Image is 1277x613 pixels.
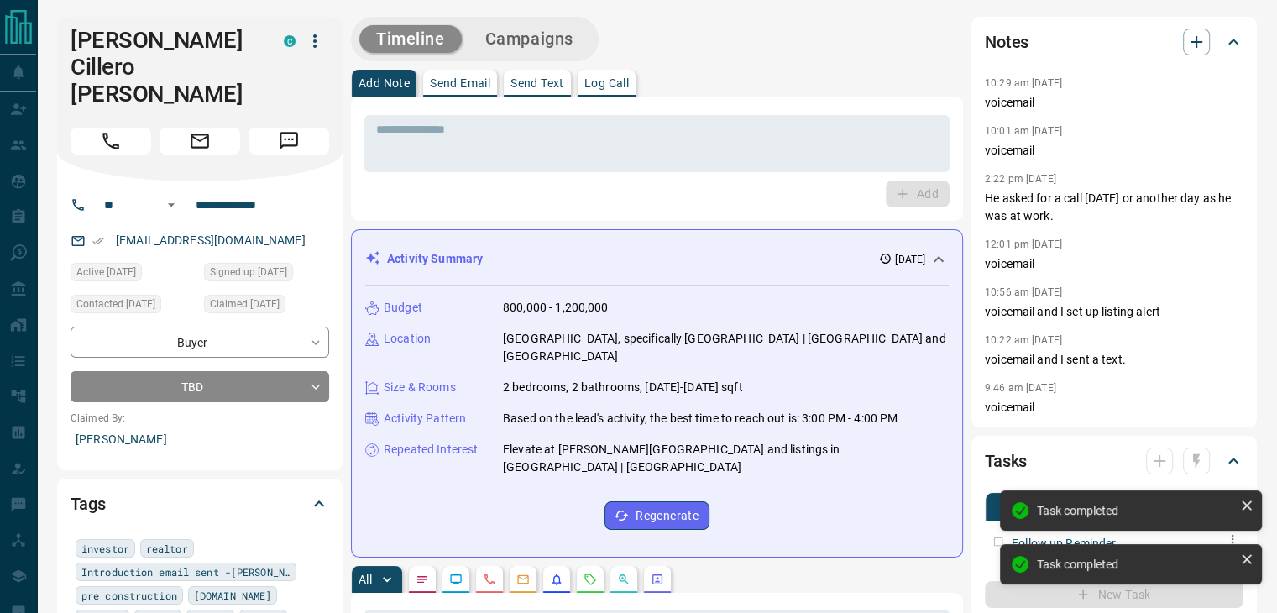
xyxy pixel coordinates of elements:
[71,371,329,402] div: TBD
[387,250,483,268] p: Activity Summary
[365,244,949,275] div: Activity Summary[DATE]
[416,573,429,586] svg: Notes
[985,190,1243,225] p: He asked for a call [DATE] or another day as he was at work.
[449,573,463,586] svg: Lead Browsing Activity
[71,263,196,286] div: Thu Jul 03 2025
[359,25,462,53] button: Timeline
[384,410,466,427] p: Activity Pattern
[71,27,259,107] h1: [PERSON_NAME] Cillero [PERSON_NAME]
[81,563,290,580] span: Introduction email sent -[PERSON_NAME]
[985,441,1243,481] div: Tasks
[384,299,422,317] p: Budget
[81,540,129,557] span: investor
[503,330,949,365] p: [GEOGRAPHIC_DATA], specifically [GEOGRAPHIC_DATA] | [GEOGRAPHIC_DATA] and [GEOGRAPHIC_DATA]
[985,238,1062,250] p: 12:01 pm [DATE]
[146,540,188,557] span: realtor
[204,263,329,286] div: Thu Jul 03 2025
[76,264,136,280] span: Active [DATE]
[430,77,490,89] p: Send Email
[384,379,456,396] p: Size & Rooms
[71,484,329,524] div: Tags
[161,195,181,215] button: Open
[651,573,664,586] svg: Agent Actions
[71,128,151,155] span: Call
[895,252,925,267] p: [DATE]
[550,573,563,586] svg: Listing Alerts
[249,128,329,155] span: Message
[76,296,155,312] span: Contacted [DATE]
[71,295,196,318] div: Mon Jul 21 2025
[985,334,1062,346] p: 10:22 am [DATE]
[384,441,478,458] p: Repeated Interest
[584,573,597,586] svg: Requests
[604,501,709,530] button: Regenerate
[92,235,104,247] svg: Email Verified
[116,233,306,247] a: [EMAIL_ADDRESS][DOMAIN_NAME]
[516,573,530,586] svg: Emails
[483,573,496,586] svg: Calls
[985,286,1062,298] p: 10:56 am [DATE]
[71,327,329,358] div: Buyer
[985,125,1062,137] p: 10:01 am [DATE]
[503,441,949,476] p: Elevate at [PERSON_NAME][GEOGRAPHIC_DATA] and listings in [GEOGRAPHIC_DATA] | [GEOGRAPHIC_DATA]
[284,35,296,47] div: condos.ca
[194,587,271,604] span: [DOMAIN_NAME]
[359,77,410,89] p: Add Note
[1037,504,1233,517] div: Task completed
[985,173,1056,185] p: 2:22 pm [DATE]
[584,77,629,89] p: Log Call
[210,296,280,312] span: Claimed [DATE]
[503,299,609,317] p: 800,000 - 1,200,000
[985,448,1027,474] h2: Tasks
[71,426,329,453] p: [PERSON_NAME]
[71,490,105,517] h2: Tags
[503,410,898,427] p: Based on the lead's activity, the best time to reach out is: 3:00 PM - 4:00 PM
[359,574,372,585] p: All
[204,295,329,318] div: Thu Jul 03 2025
[985,77,1062,89] p: 10:29 am [DATE]
[985,29,1028,55] h2: Notes
[468,25,590,53] button: Campaigns
[985,399,1243,417] p: voicemail
[985,142,1243,160] p: voicemail
[985,351,1243,369] p: voicemail and I sent a text.
[985,382,1056,394] p: 9:46 am [DATE]
[617,573,631,586] svg: Opportunities
[985,22,1243,62] div: Notes
[985,255,1243,273] p: voicemail
[81,587,177,604] span: pre construction
[985,94,1243,112] p: voicemail
[510,77,564,89] p: Send Text
[1037,558,1233,571] div: Task completed
[985,303,1243,321] p: voicemail and I set up listing alert
[384,330,431,348] p: Location
[71,411,329,426] p: Claimed By:
[503,379,743,396] p: 2 bedrooms, 2 bathrooms, [DATE]-[DATE] sqft
[210,264,287,280] span: Signed up [DATE]
[160,128,240,155] span: Email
